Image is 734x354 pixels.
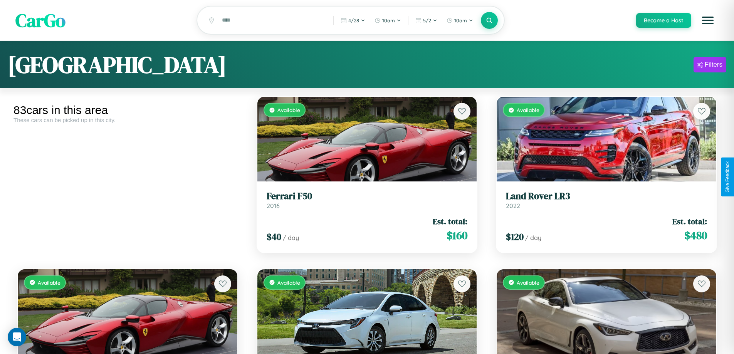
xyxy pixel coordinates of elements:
[283,234,299,242] span: / day
[13,117,242,123] div: These cars can be picked up in this city.
[412,14,441,27] button: 5/2
[371,14,405,27] button: 10am
[267,230,281,243] span: $ 40
[267,191,468,202] h3: Ferrari F50
[697,10,719,31] button: Open menu
[525,234,541,242] span: / day
[454,17,467,23] span: 10am
[694,57,726,72] button: Filters
[267,191,468,210] a: Ferrari F502016
[8,328,26,346] div: Open Intercom Messenger
[636,13,691,28] button: Become a Host
[15,8,66,33] span: CarGo
[517,107,539,113] span: Available
[517,279,539,286] span: Available
[433,216,467,227] span: Est. total:
[447,228,467,243] span: $ 160
[725,161,730,193] div: Give Feedback
[423,17,431,23] span: 5 / 2
[8,49,227,81] h1: [GEOGRAPHIC_DATA]
[348,17,359,23] span: 4 / 28
[267,202,280,210] span: 2016
[684,228,707,243] span: $ 480
[506,230,524,243] span: $ 120
[705,61,722,69] div: Filters
[443,14,477,27] button: 10am
[13,104,242,117] div: 83 cars in this area
[506,202,520,210] span: 2022
[382,17,395,23] span: 10am
[277,279,300,286] span: Available
[337,14,369,27] button: 4/28
[506,191,707,202] h3: Land Rover LR3
[506,191,707,210] a: Land Rover LR32022
[38,279,60,286] span: Available
[672,216,707,227] span: Est. total:
[277,107,300,113] span: Available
